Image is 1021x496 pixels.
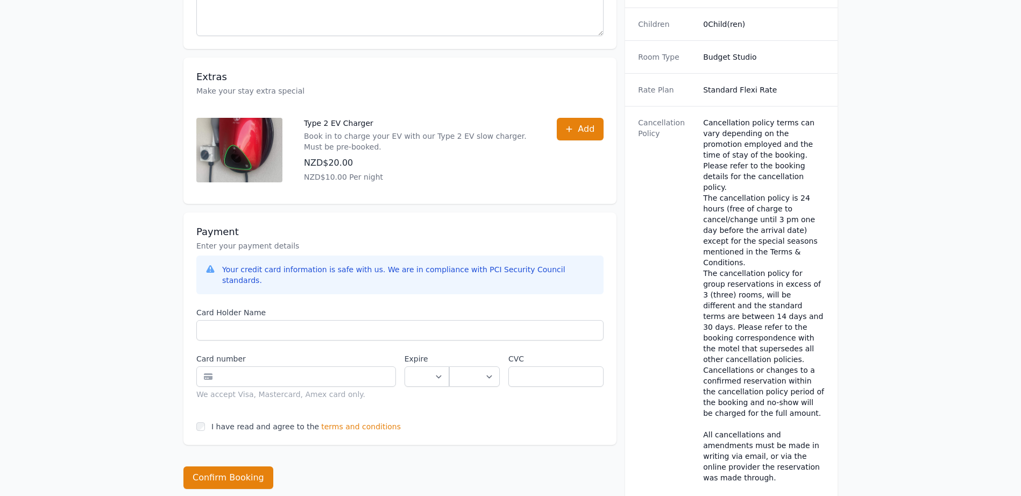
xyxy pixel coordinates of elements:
[196,353,396,364] label: Card number
[196,225,604,238] h3: Payment
[196,389,396,400] div: We accept Visa, Mastercard, Amex card only.
[196,70,604,83] h3: Extras
[405,353,449,364] label: Expire
[211,422,319,431] label: I have read and agree to the
[196,307,604,318] label: Card Holder Name
[638,84,694,95] dt: Rate Plan
[196,118,282,182] img: Type 2 EV Charger
[304,157,535,169] p: NZD$20.00
[304,131,535,152] p: Book in to charge your EV with our Type 2 EV slow charger. Must be pre-booked.
[183,466,273,489] button: Confirm Booking
[304,172,535,182] p: NZD$10.00 Per night
[703,52,825,62] dd: Budget Studio
[703,19,825,30] dd: 0 Child(ren)
[321,421,401,432] span: terms and conditions
[196,86,604,96] p: Make your stay extra special
[638,19,694,30] dt: Children
[508,353,604,364] label: CVC
[703,84,825,95] dd: Standard Flexi Rate
[638,52,694,62] dt: Room Type
[196,240,604,251] p: Enter your payment details
[304,118,535,129] p: Type 2 EV Charger
[449,353,500,364] label: .
[557,118,604,140] button: Add
[222,264,595,286] div: Your credit card information is safe with us. We are in compliance with PCI Security Council stan...
[578,123,594,136] span: Add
